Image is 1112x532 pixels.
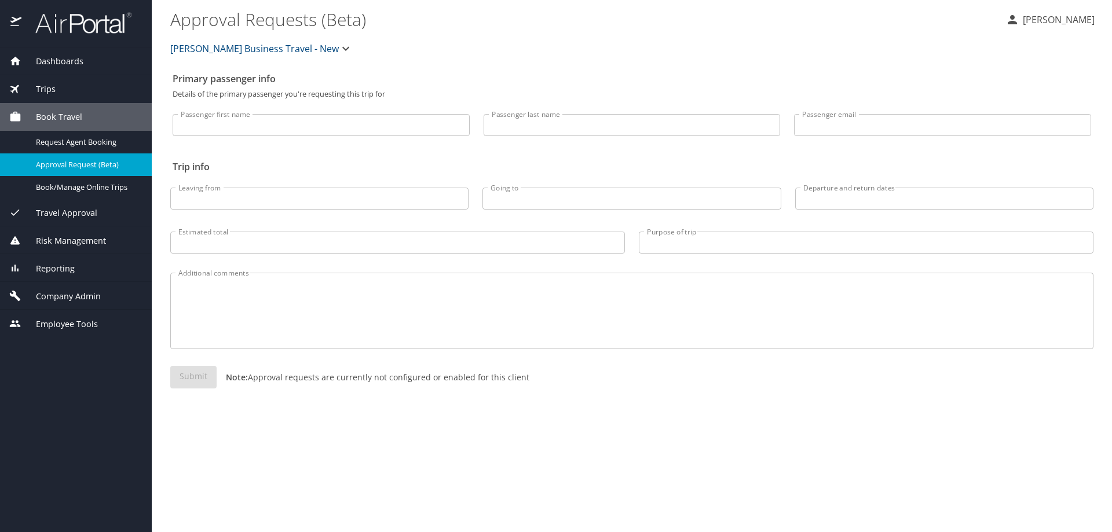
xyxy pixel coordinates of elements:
[21,234,106,247] span: Risk Management
[10,12,23,34] img: icon-airportal.png
[173,90,1091,98] p: Details of the primary passenger you're requesting this trip for
[21,55,83,68] span: Dashboards
[21,207,97,219] span: Travel Approval
[36,182,138,193] span: Book/Manage Online Trips
[173,157,1091,176] h2: Trip info
[36,137,138,148] span: Request Agent Booking
[170,1,996,37] h1: Approval Requests (Beta)
[23,12,131,34] img: airportal-logo.png
[21,262,75,275] span: Reporting
[21,290,101,303] span: Company Admin
[1019,13,1095,27] p: [PERSON_NAME]
[170,41,339,57] span: [PERSON_NAME] Business Travel - New
[166,37,357,60] button: [PERSON_NAME] Business Travel - New
[21,111,82,123] span: Book Travel
[173,69,1091,88] h2: Primary passenger info
[21,318,98,331] span: Employee Tools
[226,372,248,383] strong: Note:
[36,159,138,170] span: Approval Request (Beta)
[21,83,56,96] span: Trips
[1001,9,1099,30] button: [PERSON_NAME]
[217,371,529,383] p: Approval requests are currently not configured or enabled for this client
